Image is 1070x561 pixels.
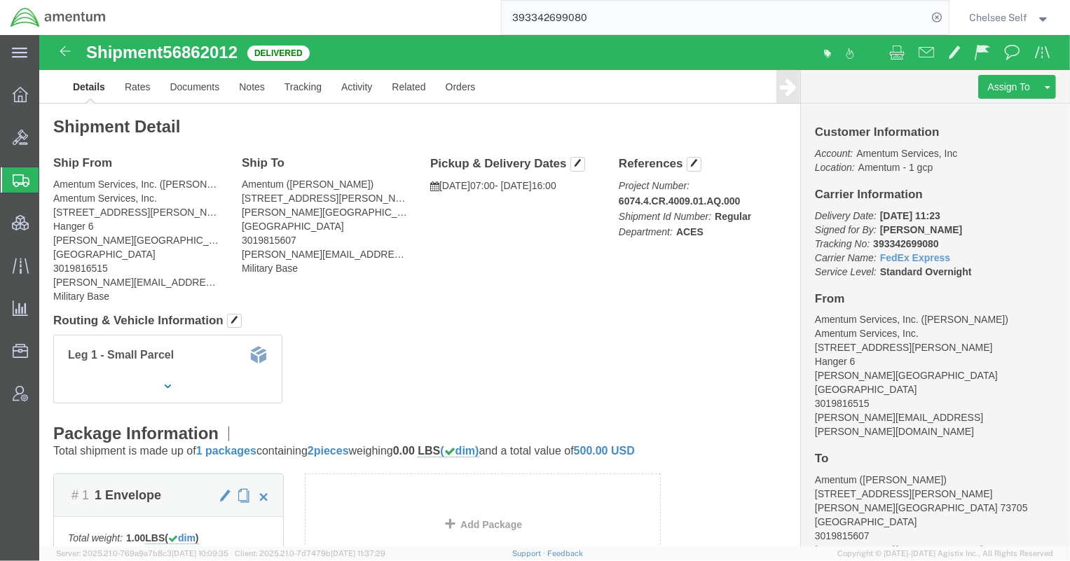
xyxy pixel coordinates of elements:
button: Chelsee Self [969,9,1051,26]
span: Chelsee Self [970,10,1028,25]
span: Server: 2025.21.0-769a9a7b8c3 [56,549,228,557]
span: Client: 2025.21.0-7d7479b [235,549,385,557]
a: Support [512,549,547,557]
img: logo [10,7,107,28]
iframe: FS Legacy Container [39,35,1070,546]
a: Feedback [547,549,583,557]
span: [DATE] 11:37:29 [331,549,385,557]
input: Search for shipment number, reference number [502,1,928,34]
span: Copyright © [DATE]-[DATE] Agistix Inc., All Rights Reserved [837,548,1053,560]
span: [DATE] 10:09:35 [172,549,228,557]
